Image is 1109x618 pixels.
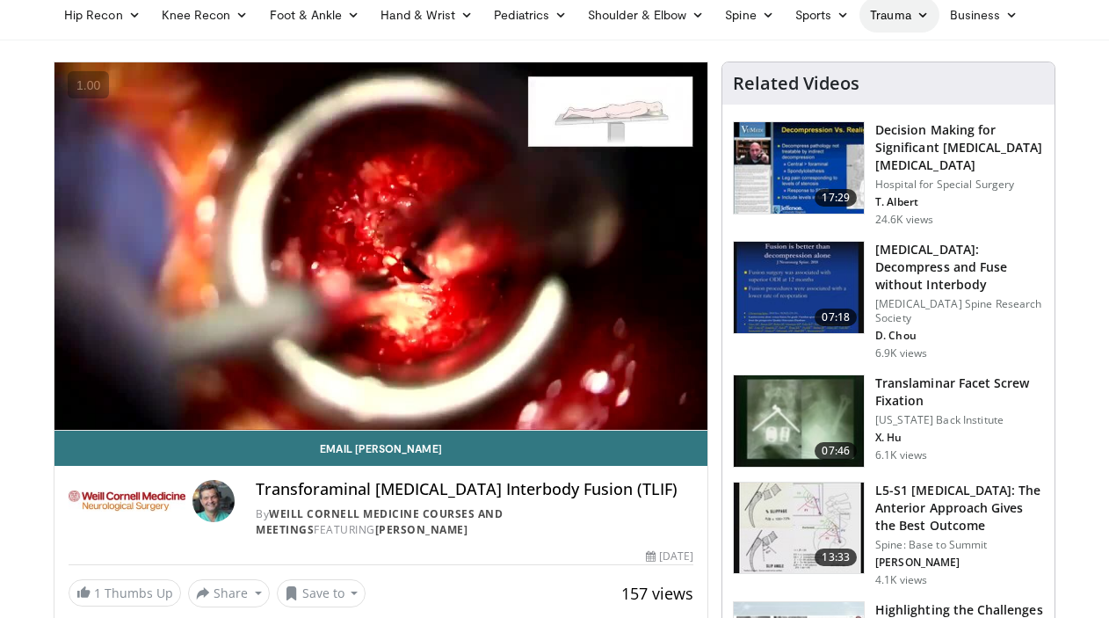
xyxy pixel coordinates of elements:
[733,241,1044,360] a: 07:18 [MEDICAL_DATA]: Decompress and Fuse without Interbody [MEDICAL_DATA] Spine Research Society...
[192,480,235,522] img: Avatar
[875,482,1044,534] h3: L5-S1 [MEDICAL_DATA]: The Anterior Approach Gives the Best Outcome
[621,583,693,604] span: 157 views
[54,431,707,466] a: Email [PERSON_NAME]
[375,522,468,537] a: [PERSON_NAME]
[875,374,1044,410] h3: Translaminar Facet Screw Fixation
[54,62,707,431] video-js: Video Player
[256,506,693,538] div: By FEATURING
[815,309,857,326] span: 07:18
[69,579,181,607] a: 1 Thumbs Up
[875,329,1044,343] p: D. Chou
[733,73,859,94] h4: Related Videos
[875,556,1044,570] p: [PERSON_NAME]
[875,346,927,360] p: 6.9K views
[188,579,270,607] button: Share
[875,121,1044,174] h3: Decision Making for Significant [MEDICAL_DATA] [MEDICAL_DATA]
[94,585,101,601] span: 1
[733,374,1044,468] a: 07:46 Translaminar Facet Screw Fixation [US_STATE] Back Institute X. Hu 6.1K views
[256,506,503,537] a: Weill Cornell Medicine Courses and Meetings
[734,483,864,574] img: 4b873316-08e6-484d-a7ae-86eacfdd2312.150x105_q85_crop-smart_upscale.jpg
[875,431,1044,445] p: X. Hu
[646,549,693,564] div: [DATE]
[69,480,185,522] img: Weill Cornell Medicine Courses and Meetings
[256,480,693,499] h4: Transforaminal [MEDICAL_DATA] Interbody Fusion (TLIF)
[734,122,864,214] img: 316497_0000_1.png.150x105_q85_crop-smart_upscale.jpg
[815,189,857,207] span: 17:29
[734,375,864,467] img: 48771_0000_3.png.150x105_q85_crop-smart_upscale.jpg
[875,413,1044,427] p: [US_STATE] Back Institute
[875,178,1044,192] p: Hospital for Special Surgery
[815,549,857,566] span: 13:33
[875,241,1044,294] h3: [MEDICAL_DATA]: Decompress and Fuse without Interbody
[875,297,1044,325] p: [MEDICAL_DATA] Spine Research Society
[875,538,1044,552] p: Spine: Base to Summit
[875,213,933,227] p: 24.6K views
[875,448,927,462] p: 6.1K views
[277,579,366,607] button: Save to
[734,242,864,333] img: 97801bed-5de1-4037-bed6-2d7170b090cf.150x105_q85_crop-smart_upscale.jpg
[875,195,1044,209] p: T. Albert
[733,121,1044,227] a: 17:29 Decision Making for Significant [MEDICAL_DATA] [MEDICAL_DATA] Hospital for Special Surgery ...
[733,482,1044,587] a: 13:33 L5-S1 [MEDICAL_DATA]: The Anterior Approach Gives the Best Outcome Spine: Base to Summit [P...
[875,573,927,587] p: 4.1K views
[815,442,857,460] span: 07:46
